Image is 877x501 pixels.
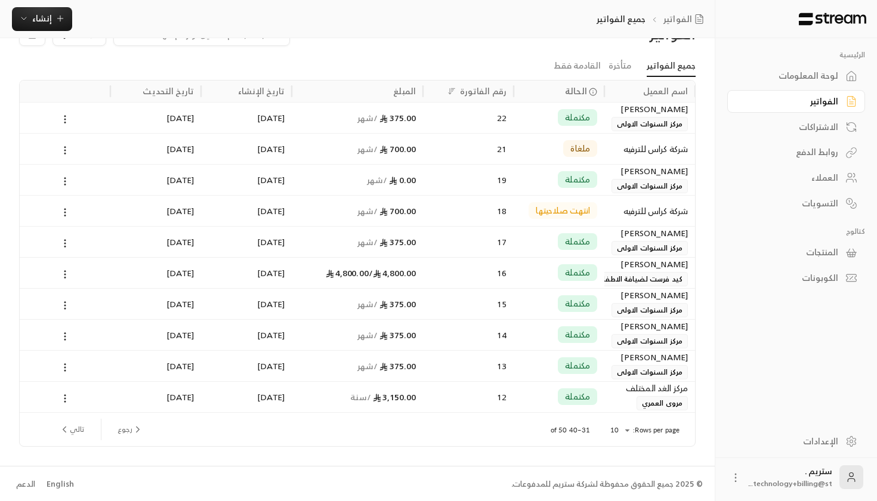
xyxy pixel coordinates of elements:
span: مركز السنوات الاولى [612,179,688,193]
div: 375.00 [299,227,416,257]
p: الرئيسية [727,50,865,60]
span: technology+billing@st... [749,477,832,490]
a: الاشتراكات [727,115,865,138]
div: [DATE] [208,382,285,412]
div: الاشتراكات [742,121,838,133]
span: مكتملة [565,360,590,372]
div: [DATE] [208,227,285,257]
span: مركز السنوات الاولى [612,303,688,317]
div: [DATE] [118,196,194,226]
div: [PERSON_NAME] [612,165,688,178]
span: / شهر [357,296,378,311]
span: كيد فرست لضيافة الاطفال [592,272,688,286]
div: [DATE] [208,258,285,288]
button: previous page [113,419,148,440]
div: 3,150.00 [299,382,416,412]
div: [PERSON_NAME] [612,289,688,302]
a: الكوبونات [727,267,865,290]
div: [DATE] [208,103,285,133]
button: إنشاء [12,7,72,31]
span: مروى العمري [637,396,688,410]
p: كتالوج [727,227,865,236]
div: [PERSON_NAME] [612,103,688,116]
span: / شهر [357,110,378,125]
div: 10 [604,423,633,438]
div: [DATE] [118,351,194,381]
span: مركز السنوات الاولى [612,241,688,255]
a: متأخرة [609,55,631,76]
span: مكتملة [565,329,590,341]
div: الفواتير [742,95,838,107]
a: العملاء [727,166,865,190]
button: next page [54,419,89,440]
span: فلاتر [64,30,82,38]
span: مكتملة [565,112,590,123]
div: 375.00 [299,289,416,319]
div: الإعدادات [742,435,838,447]
div: 375.00 [299,351,416,381]
div: التسويات [742,197,838,209]
div: 18 [430,196,507,226]
span: / شهر [357,203,378,218]
div: تاريخ الإنشاء [238,83,285,98]
span: / شهر [357,358,378,373]
span: 4,800.00 / [369,265,416,280]
div: المبلغ [393,83,416,98]
div: [PERSON_NAME] [612,351,688,364]
span: مركز السنوات الاولى [612,117,688,131]
div: 14 [430,320,507,350]
div: 13 [430,351,507,381]
div: 16 [430,258,507,288]
p: جميع الفواتير [597,13,646,25]
nav: breadcrumb [597,13,708,25]
span: / شهر [357,327,378,342]
div: شركة كراس للترفيه [612,134,688,164]
div: [PERSON_NAME] [612,258,688,271]
div: [DATE] [118,227,194,257]
span: مكتملة [565,236,590,248]
p: Rows per page: [633,425,680,435]
div: 21 [430,134,507,164]
div: ستريم . [749,465,832,489]
span: / شهر [367,172,388,187]
div: العملاء [742,172,838,184]
a: المنتجات [727,241,865,264]
div: [DATE] [118,289,194,319]
div: [PERSON_NAME] [612,320,688,333]
div: 15 [430,289,507,319]
div: 375.00 [299,320,416,350]
div: [DATE] [208,351,285,381]
div: [DATE] [208,289,285,319]
span: مركز السنوات الاولى [612,365,688,379]
img: Logo [798,13,867,26]
a: لوحة المعلومات [727,64,865,88]
div: [DATE] [118,382,194,412]
div: 0.00 [299,165,416,195]
span: إنشاء [32,11,52,26]
div: [DATE] [118,320,194,350]
a: الفواتير [727,90,865,113]
div: 19 [430,165,507,195]
a: روابط الدفع [727,141,865,164]
div: 375.00 [299,103,416,133]
span: مكتملة [565,391,590,403]
div: الكوبونات [742,272,838,284]
div: [DATE] [118,258,194,288]
div: روابط الدفع [742,146,838,158]
div: شركة كراس للترفيه [612,196,688,226]
div: 700.00 [299,134,416,164]
a: جميع الفواتير [647,55,696,77]
div: لوحة المعلومات [742,70,838,82]
span: / سنة [350,389,371,404]
p: 31–40 of 50 [551,425,590,435]
div: [DATE] [208,196,285,226]
div: © 2025 جميع الحقوق محفوظة لشركة ستريم للمدفوعات. [511,478,703,490]
span: مركز السنوات الاولى [612,334,688,348]
div: [DATE] [208,134,285,164]
span: مكتملة [565,267,590,279]
button: Sort [444,84,459,98]
a: القادمة فقط [554,55,601,76]
div: المنتجات [742,246,838,258]
span: الحالة [565,85,587,97]
div: مركز الغد المختلف [612,382,688,395]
